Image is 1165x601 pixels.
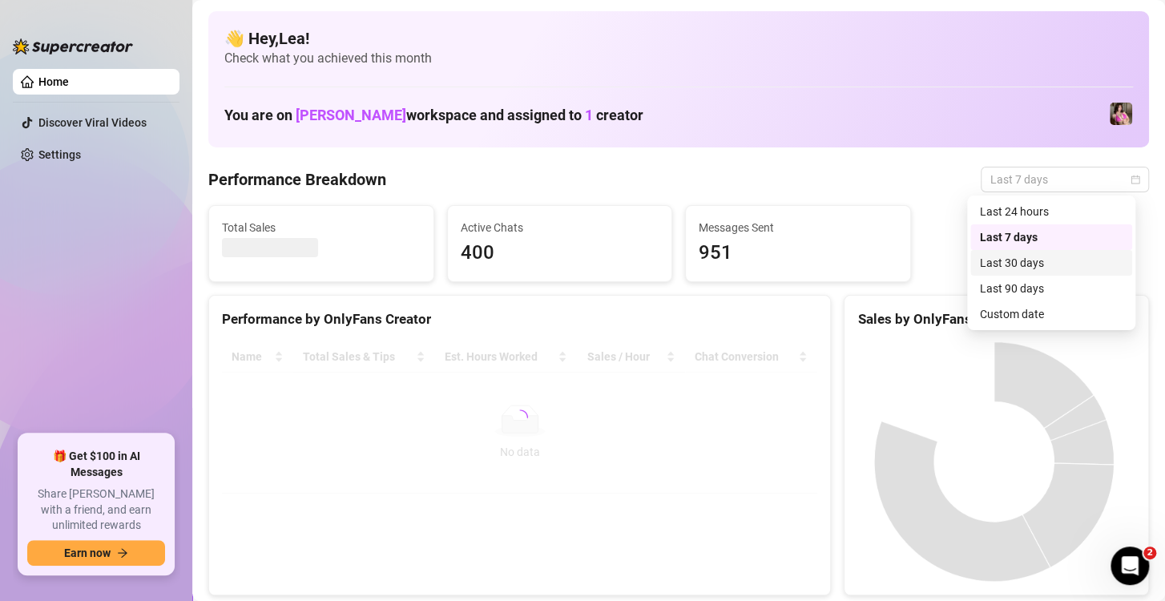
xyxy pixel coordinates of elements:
div: Last 7 days [970,224,1132,250]
span: arrow-right [117,547,128,559]
a: Home [38,75,69,88]
span: 951 [699,238,897,268]
h4: Performance Breakdown [208,168,386,191]
div: Last 90 days [970,276,1132,301]
span: Last 7 days [990,167,1139,192]
h1: You are on workspace and assigned to creator [224,107,643,124]
div: Custom date [970,301,1132,327]
span: Share [PERSON_NAME] with a friend, and earn unlimited rewards [27,486,165,534]
span: loading [509,407,530,428]
span: 🎁 Get $100 in AI Messages [27,449,165,480]
div: Last 7 days [980,228,1123,246]
img: logo-BBDzfeDw.svg [13,38,133,54]
img: Nanner [1110,103,1132,125]
div: Sales by OnlyFans Creator [857,309,1135,330]
span: 400 [461,238,659,268]
span: calendar [1131,175,1140,184]
div: Last 24 hours [970,199,1132,224]
div: Last 24 hours [980,203,1123,220]
button: Earn nowarrow-right [27,540,165,566]
span: Total Sales [222,219,421,236]
div: Custom date [980,305,1123,323]
span: Check what you achieved this month [224,50,1133,67]
div: Last 30 days [980,254,1123,272]
span: Messages Sent [699,219,897,236]
div: Performance by OnlyFans Creator [222,309,817,330]
span: 1 [585,107,593,123]
div: Last 30 days [970,250,1132,276]
a: Settings [38,148,81,161]
span: 2 [1143,547,1156,559]
span: Earn now [64,547,111,559]
h4: 👋 Hey, Lea ! [224,27,1133,50]
span: [PERSON_NAME] [296,107,406,123]
iframe: Intercom live chat [1111,547,1149,585]
div: Last 90 days [980,280,1123,297]
a: Discover Viral Videos [38,116,147,129]
span: Active Chats [461,219,659,236]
